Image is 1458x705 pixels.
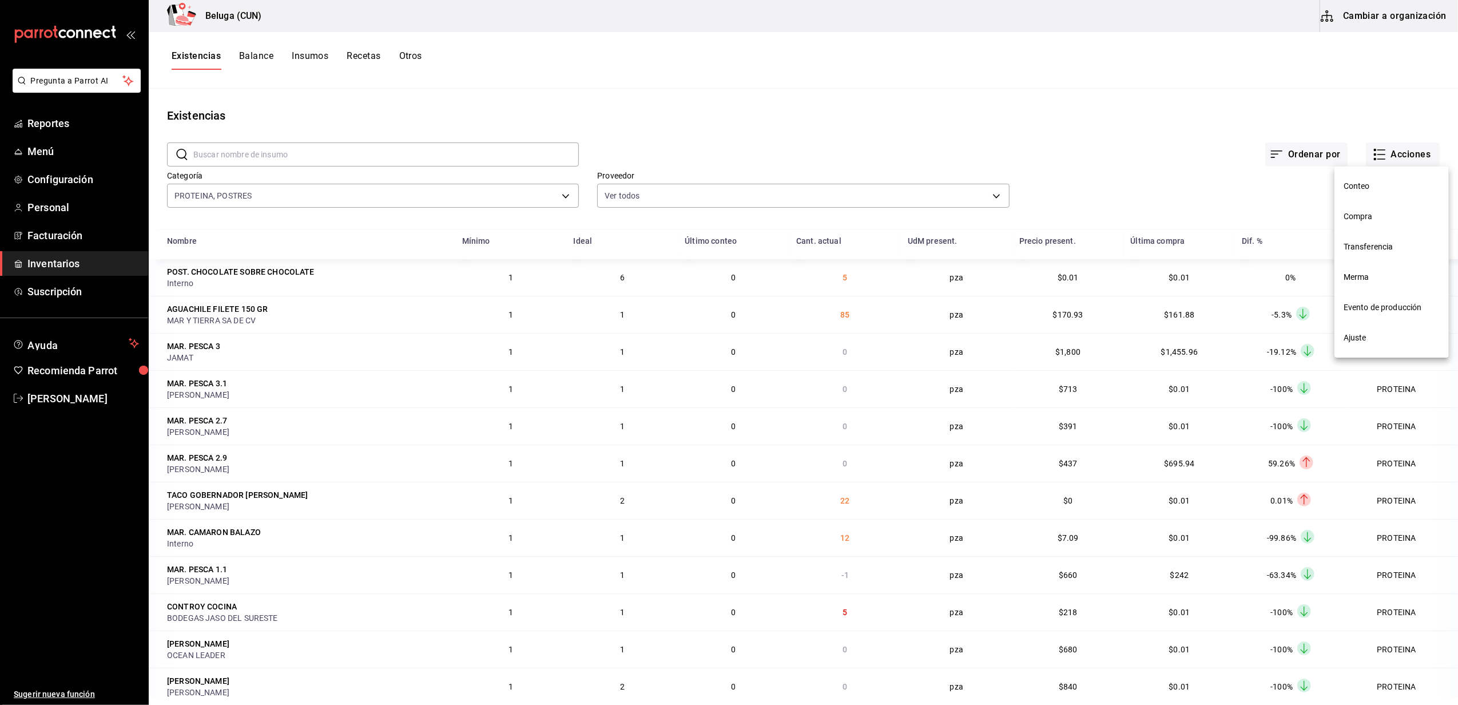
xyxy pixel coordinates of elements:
[1344,211,1440,223] span: Compra
[1344,271,1440,283] span: Merma
[1344,180,1440,192] span: Conteo
[1344,241,1440,253] span: Transferencia
[1344,332,1440,344] span: Ajuste
[1344,302,1440,314] span: Evento de producción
